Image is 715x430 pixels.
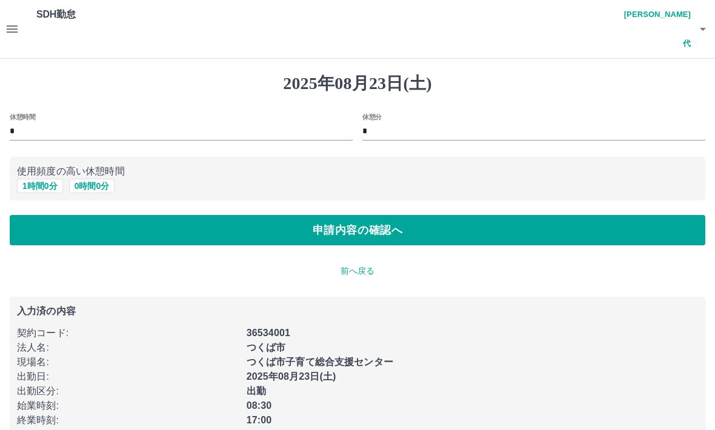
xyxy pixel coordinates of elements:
b: 2025年08月23日(土) [247,371,336,382]
label: 休憩分 [362,112,382,121]
button: 申請内容の確認へ [10,215,705,245]
p: 出勤日 : [17,369,239,384]
button: 1時間0分 [17,179,63,193]
b: つくば市子育て総合支援センター [247,357,393,367]
p: 前へ戻る [10,265,705,277]
p: 入力済の内容 [17,306,698,316]
b: 出勤 [247,386,266,396]
p: 始業時刻 : [17,399,239,413]
b: 36534001 [247,328,290,338]
p: 法人名 : [17,340,239,355]
b: つくば市 [247,342,286,352]
h1: 2025年08月23日(土) [10,73,705,94]
p: 現場名 : [17,355,239,369]
button: 0時間0分 [69,179,115,193]
p: 契約コード : [17,326,239,340]
b: 08:30 [247,400,272,411]
b: 17:00 [247,415,272,425]
p: 終業時刻 : [17,413,239,428]
label: 休憩時間 [10,112,35,121]
p: 出勤区分 : [17,384,239,399]
p: 使用頻度の高い休憩時間 [17,164,698,179]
